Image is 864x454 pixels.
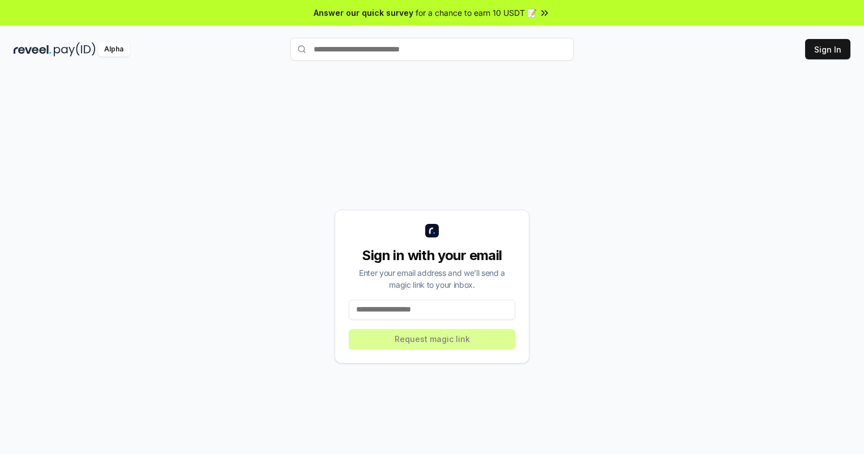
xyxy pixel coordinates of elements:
div: Alpha [98,42,130,57]
span: Answer our quick survey [314,7,413,19]
div: Enter your email address and we’ll send a magic link to your inbox. [349,267,515,291]
span: for a chance to earn 10 USDT 📝 [416,7,537,19]
img: pay_id [54,42,96,57]
img: logo_small [425,224,439,237]
img: reveel_dark [14,42,52,57]
button: Sign In [805,39,850,59]
div: Sign in with your email [349,247,515,265]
